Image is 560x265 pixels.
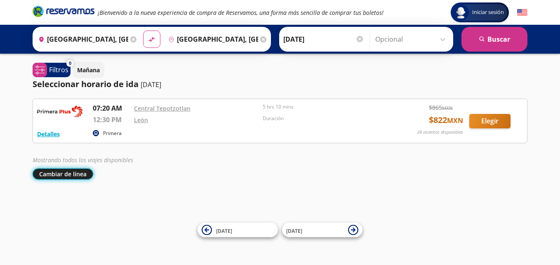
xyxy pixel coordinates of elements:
input: Opcional [375,29,449,50]
button: Buscar [461,27,527,52]
small: MXN [442,105,453,111]
span: Iniciar sesión [469,8,507,17]
span: [DATE] [216,227,232,234]
p: Seleccionar horario de ida [33,78,139,90]
img: RESERVAMOS [37,103,82,120]
p: Duración [263,115,387,122]
button: [DATE] [198,223,278,237]
a: Brand Logo [33,5,94,20]
a: León [134,116,148,124]
button: Elegir [469,114,511,128]
small: MXN [447,116,463,125]
p: Primera [103,130,122,137]
i: Brand Logo [33,5,94,17]
p: [DATE] [141,80,161,90]
button: Detalles [37,130,60,138]
p: 12:30 PM [93,115,130,125]
input: Elegir Fecha [283,29,364,50]
p: Mañana [77,66,100,74]
button: English [517,7,527,18]
input: Buscar Origen [35,29,128,50]
button: Mañana [73,62,104,78]
p: Filtros [49,65,68,75]
button: 0Filtros [33,63,71,77]
button: [DATE] [282,223,362,237]
span: $ 865 [429,103,453,112]
a: Central Tepotzotlan [134,104,191,112]
em: Mostrando todos los viajes disponibles [33,156,133,164]
span: 0 [69,60,71,67]
p: 5 hrs 10 mins [263,103,387,111]
span: $ 822 [429,114,463,126]
p: 07:20 AM [93,103,130,113]
button: Cambiar de línea [33,168,93,180]
input: Buscar Destino [165,29,258,50]
span: [DATE] [286,227,302,234]
p: 28 asientos disponibles [417,129,463,136]
em: ¡Bienvenido a la nueva experiencia de compra de Reservamos, una forma más sencilla de comprar tus... [98,9,384,17]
